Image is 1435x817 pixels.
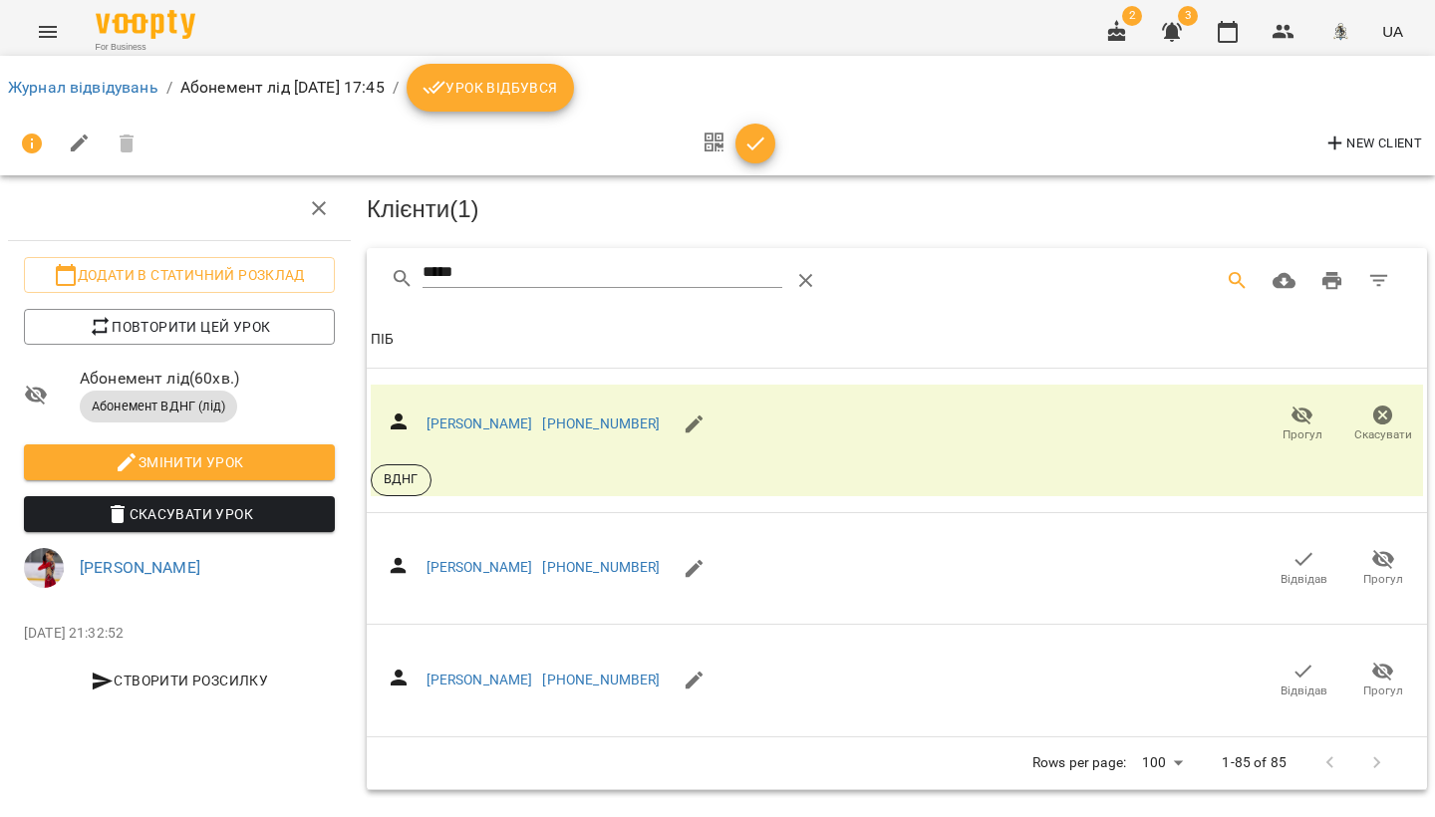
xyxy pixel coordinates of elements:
img: Voopty Logo [96,10,195,39]
button: Search [1214,257,1262,305]
h3: Клієнти ( 1 ) [367,196,1427,222]
button: UA [1374,13,1411,50]
span: Абонемент ВДНГ (лід) [80,398,237,415]
div: Table Toolbar [367,248,1427,312]
span: Додати в статичний розклад [40,263,319,287]
p: Абонемент лід [DATE] 17:45 [180,76,385,100]
button: Урок відбувся [407,64,574,112]
span: Прогул [1283,426,1322,443]
button: Відвідав [1264,540,1343,596]
span: Скасувати [1354,426,1412,443]
a: [PERSON_NAME] [427,672,533,687]
a: [PHONE_NUMBER] [542,672,660,687]
button: Menu [24,8,72,56]
span: 3 [1178,6,1198,26]
button: Повторити цей урок [24,309,335,345]
input: Search [423,257,783,289]
button: Фільтр [1355,257,1403,305]
p: [DATE] 21:32:52 [24,624,335,644]
span: Відвідав [1281,571,1327,588]
button: New Client [1318,128,1427,159]
span: Повторити цей урок [40,315,319,339]
a: [PERSON_NAME] [427,415,533,431]
button: Друк [1308,257,1356,305]
span: For Business [96,41,195,54]
a: Журнал відвідувань [8,78,158,97]
span: New Client [1323,132,1422,155]
button: Прогул [1262,397,1342,452]
button: Прогул [1343,653,1423,708]
span: Змінити урок [40,450,319,474]
a: [PHONE_NUMBER] [542,415,660,431]
img: 8c829e5ebed639b137191ac75f1a07db.png [1326,18,1354,46]
p: 1-85 of 85 [1222,753,1286,773]
li: / [393,76,399,100]
span: Створити розсилку [32,669,327,692]
span: Урок відбувся [423,76,558,100]
span: 2 [1122,6,1142,26]
span: Відвідав [1281,682,1327,699]
a: [PHONE_NUMBER] [542,559,660,575]
span: ВДНГ [372,470,430,488]
button: Скасувати [1342,397,1423,452]
nav: breadcrumb [8,64,1427,112]
button: Змінити урок [24,444,335,480]
span: Прогул [1363,682,1403,699]
span: UA [1382,21,1403,42]
button: Створити розсилку [24,663,335,698]
button: Завантажити CSV [1261,257,1308,305]
li: / [166,76,172,100]
button: Додати в статичний розклад [24,257,335,293]
p: Rows per page: [1032,753,1126,773]
span: ПІБ [371,328,1423,352]
img: d4df656d4e26a37f052297bfa2736557.jpeg [24,548,64,588]
span: Скасувати Урок [40,502,319,526]
button: Прогул [1343,540,1423,596]
span: Прогул [1363,571,1403,588]
button: Скасувати Урок [24,496,335,532]
div: 100 [1134,748,1190,777]
button: Відвідав [1264,653,1343,708]
a: [PERSON_NAME] [80,558,200,577]
div: Sort [371,328,394,352]
div: ПІБ [371,328,394,352]
span: Абонемент лід ( 60 хв. ) [80,367,335,391]
a: [PERSON_NAME] [427,559,533,575]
